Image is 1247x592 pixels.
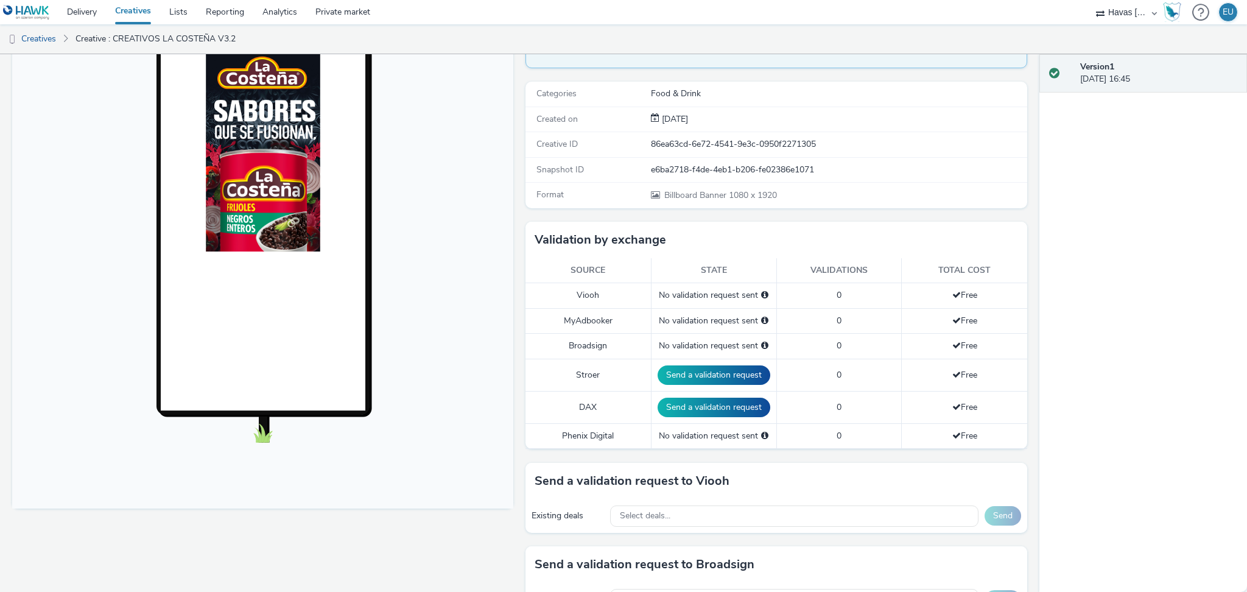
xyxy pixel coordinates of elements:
[535,555,754,574] h3: Send a validation request to Broadsign
[525,308,651,333] td: MyAdbooker
[837,289,841,301] span: 0
[6,33,18,46] img: dooh
[525,359,651,391] td: Stroer
[658,398,770,417] button: Send a validation request
[761,340,768,352] div: Please select a deal below and click on Send to send a validation request to Broadsign.
[837,369,841,381] span: 0
[532,510,604,522] div: Existing deals
[535,472,729,490] h3: Send a validation request to Viooh
[536,113,578,125] span: Created on
[952,401,977,413] span: Free
[952,340,977,351] span: Free
[837,401,841,413] span: 0
[525,423,651,448] td: Phenix Digital
[536,164,584,175] span: Snapshot ID
[952,430,977,442] span: Free
[535,231,666,249] h3: Validation by exchange
[525,258,651,283] th: Source
[536,189,564,200] span: Format
[658,340,770,352] div: No validation request sent
[952,289,977,301] span: Free
[3,5,50,20] img: undefined Logo
[663,189,777,201] span: 1080 x 1920
[651,138,1026,150] div: 86ea63cd-6e72-4541-9e3c-0950f2271305
[69,24,242,54] a: Creative : CREATIVOS LA COSTEÑA V3.2
[525,283,651,308] td: Viooh
[837,340,841,351] span: 0
[525,334,651,359] td: Broadsign
[620,511,670,521] span: Select deals...
[536,138,578,150] span: Creative ID
[1080,61,1114,72] strong: Version 1
[658,365,770,385] button: Send a validation request
[902,258,1027,283] th: Total cost
[1163,2,1186,22] a: Hawk Academy
[776,258,902,283] th: Validations
[952,315,977,326] span: Free
[1080,61,1237,86] div: [DATE] 16:45
[536,88,577,99] span: Categories
[651,258,776,283] th: State
[985,506,1021,526] button: Send
[837,315,841,326] span: 0
[761,430,768,442] div: Please select a deal below and click on Send to send a validation request to Phenix Digital.
[761,315,768,327] div: Please select a deal below and click on Send to send a validation request to MyAdbooker.
[1223,3,1234,21] div: EU
[193,38,307,242] img: Advertisement preview
[659,113,688,125] span: [DATE]
[952,369,977,381] span: Free
[658,430,770,442] div: No validation request sent
[651,164,1026,176] div: e6ba2718-f4de-4eb1-b206-fe02386e1071
[651,88,1026,100] div: Food & Drink
[1163,2,1181,22] img: Hawk Academy
[837,430,841,442] span: 0
[761,289,768,301] div: Please select a deal below and click on Send to send a validation request to Viooh.
[658,315,770,327] div: No validation request sent
[525,391,651,423] td: DAX
[659,113,688,125] div: Creation 15 October 2025, 16:45
[658,289,770,301] div: No validation request sent
[664,189,729,201] span: Billboard Banner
